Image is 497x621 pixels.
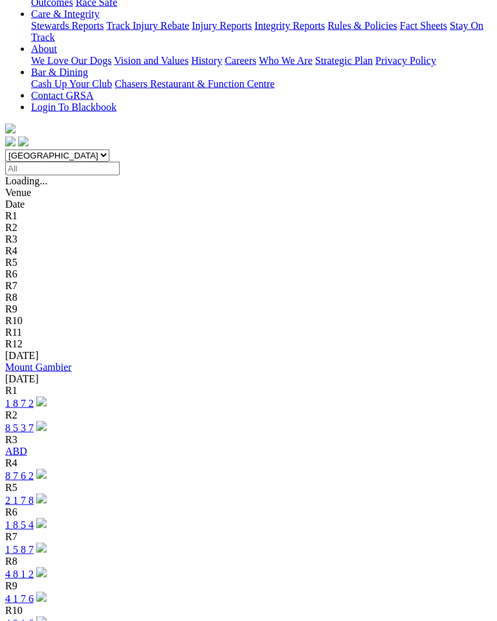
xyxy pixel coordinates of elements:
div: R4 [5,245,492,257]
div: Care & Integrity [31,20,492,43]
div: R6 [5,507,492,518]
img: play-circle.svg [36,397,47,407]
a: Care & Integrity [31,8,100,19]
a: About [31,43,57,54]
div: R9 [5,303,492,315]
a: Cash Up Your Club [31,78,112,89]
a: 8 7 6 2 [5,470,34,481]
div: Bar & Dining [31,78,492,90]
a: Mount Gambier [5,362,72,373]
input: Select date [5,162,120,175]
div: Venue [5,187,492,199]
a: Strategic Plan [315,55,373,66]
a: Contact GRSA [31,90,93,101]
a: 1 5 8 7 [5,544,34,555]
div: R10 [5,605,492,616]
a: Track Injury Rebate [106,20,189,31]
a: Stay On Track [31,20,483,43]
span: Loading... [5,175,47,186]
a: We Love Our Dogs [31,55,111,66]
a: 4 8 1 2 [5,569,34,580]
div: [DATE] [5,350,492,362]
a: History [191,55,222,66]
div: R2 [5,409,492,421]
div: R11 [5,327,492,338]
img: play-circle.svg [36,494,47,504]
div: R7 [5,531,492,543]
div: R10 [5,315,492,327]
a: 1 8 7 2 [5,398,34,409]
a: Vision and Values [114,55,188,66]
div: R6 [5,268,492,280]
div: R8 [5,292,492,303]
a: 1 8 5 4 [5,519,34,530]
a: Fact Sheets [400,20,447,31]
div: R1 [5,210,492,222]
img: play-circle.svg [36,567,47,578]
a: Who We Are [259,55,313,66]
img: facebook.svg [5,136,16,147]
div: R1 [5,385,492,397]
img: play-circle.svg [36,518,47,528]
div: R8 [5,556,492,567]
div: About [31,55,492,67]
div: R2 [5,222,492,234]
div: R9 [5,580,492,592]
a: Login To Blackbook [31,102,116,113]
a: Bar & Dining [31,67,88,78]
a: ABD [5,446,27,457]
a: Chasers Restaurant & Function Centre [115,78,274,89]
div: R7 [5,280,492,292]
img: play-circle.svg [36,543,47,553]
img: twitter.svg [18,136,28,147]
a: Careers [225,55,256,66]
div: R5 [5,482,492,494]
div: Date [5,199,492,210]
div: R3 [5,434,492,446]
div: [DATE] [5,373,492,385]
a: Stewards Reports [31,20,104,31]
div: R5 [5,257,492,268]
div: R4 [5,457,492,469]
a: 4 1 7 6 [5,593,34,604]
div: R3 [5,234,492,245]
a: Privacy Policy [375,55,436,66]
img: play-circle.svg [36,592,47,602]
a: 8 5 3 7 [5,422,34,433]
img: play-circle.svg [36,421,47,431]
img: play-circle.svg [36,469,47,479]
a: 2 1 7 8 [5,495,34,506]
a: Integrity Reports [254,20,325,31]
img: logo-grsa-white.png [5,124,16,134]
div: R12 [5,338,492,350]
a: Rules & Policies [327,20,397,31]
a: Injury Reports [192,20,252,31]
